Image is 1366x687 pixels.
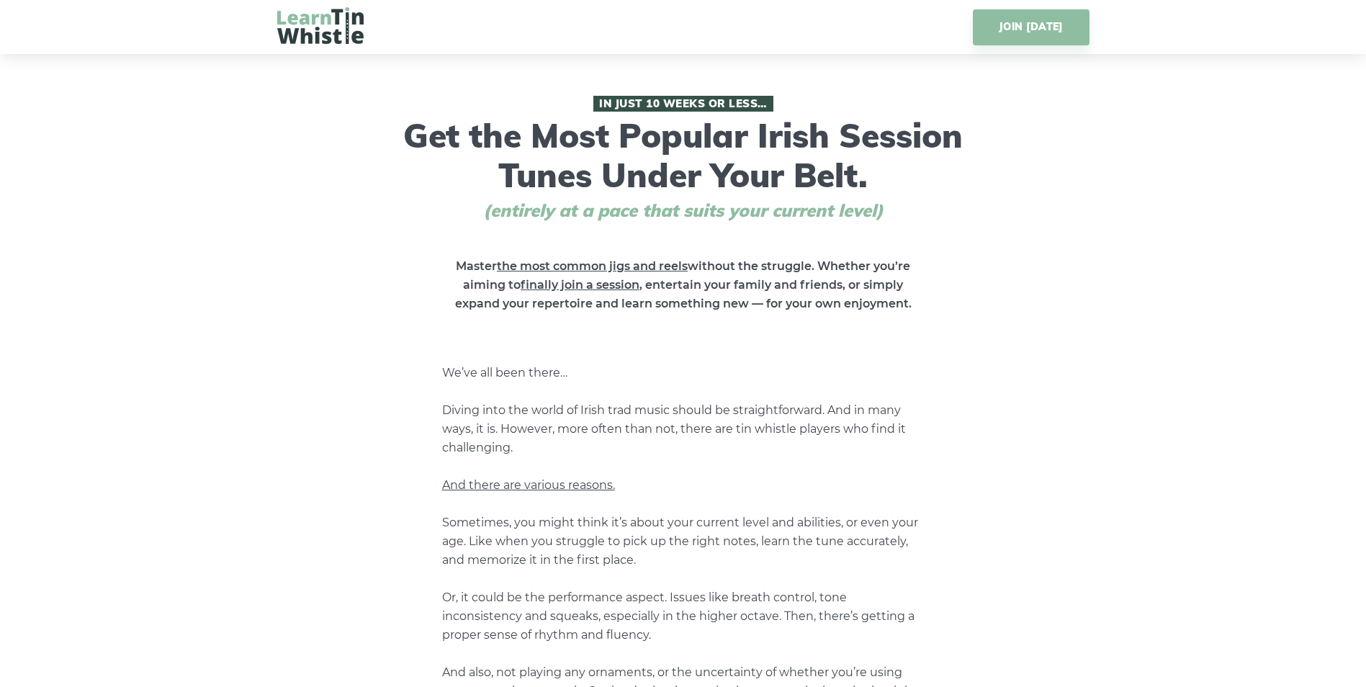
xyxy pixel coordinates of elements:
span: (entirely at a pace that suits your current level) [457,200,910,221]
span: In Just 10 Weeks or Less… [593,96,773,112]
span: And there are various reasons. [442,478,615,492]
strong: Master without the struggle. Whether you’re aiming to , entertain your family and friends, or sim... [455,259,912,310]
img: LearnTinWhistle.com [277,7,364,44]
span: finally join a session [521,278,639,292]
span: the most common jigs and reels [497,259,688,273]
h1: Get the Most Popular Irish Session Tunes Under Your Belt. [399,96,968,221]
a: JOIN [DATE] [973,9,1089,45]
